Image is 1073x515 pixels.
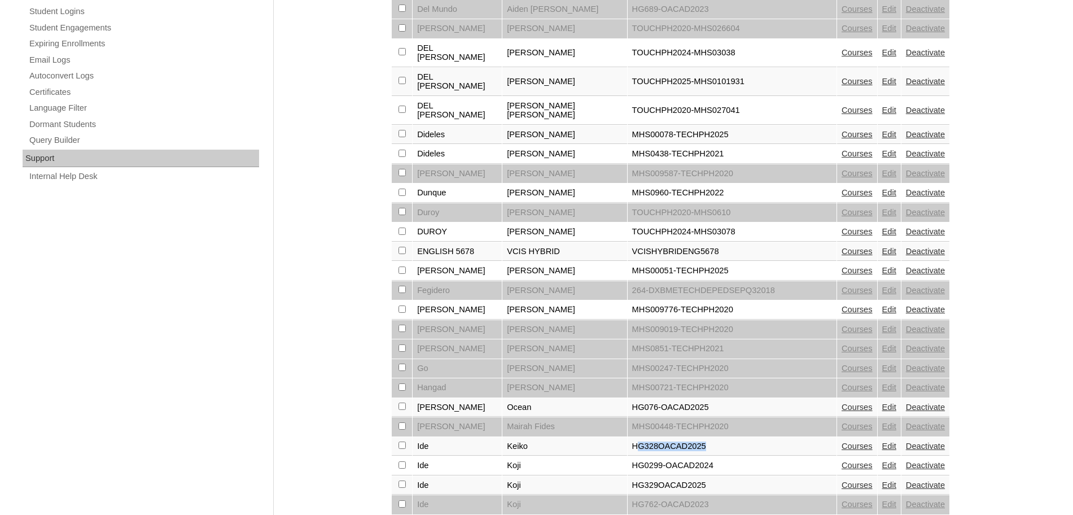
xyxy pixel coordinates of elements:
[628,398,836,417] td: HG076-OACAD2025
[882,403,896,412] a: Edit
[842,169,873,178] a: Courses
[882,149,896,158] a: Edit
[906,403,945,412] a: Deactivate
[842,481,873,490] a: Courses
[628,184,836,203] td: MHS0960-TECHPH2022
[882,77,896,86] a: Edit
[882,169,896,178] a: Edit
[628,378,836,398] td: MHS00721-TECHPH2020
[628,320,836,339] td: MHS009019-TECHPH2020
[906,344,945,353] a: Deactivate
[628,281,836,300] td: 264-DXBMETECHDEPEDSEPQ32018
[906,325,945,334] a: Deactivate
[842,305,873,314] a: Courses
[906,364,945,373] a: Deactivate
[628,437,836,456] td: HG328OACAD2025
[502,97,627,125] td: [PERSON_NAME] [PERSON_NAME]
[413,39,502,67] td: DEL [PERSON_NAME]
[842,247,873,256] a: Courses
[906,305,945,314] a: Deactivate
[502,68,627,96] td: [PERSON_NAME]
[906,500,945,509] a: Deactivate
[502,222,627,242] td: [PERSON_NAME]
[842,442,873,451] a: Courses
[906,169,945,178] a: Deactivate
[628,125,836,145] td: MHS00078-TECHPH2025
[28,53,259,67] a: Email Logs
[882,5,896,14] a: Edit
[842,383,873,392] a: Courses
[842,149,873,158] a: Courses
[842,325,873,334] a: Courses
[413,398,502,417] td: [PERSON_NAME]
[502,19,627,38] td: [PERSON_NAME]
[413,261,502,281] td: [PERSON_NAME]
[882,247,896,256] a: Edit
[413,378,502,398] td: Hangad
[882,364,896,373] a: Edit
[906,286,945,295] a: Deactivate
[628,97,836,125] td: TOUCHPH2020-MHS027041
[628,68,836,96] td: TOUCHPH2025-MHS0101931
[502,300,627,320] td: [PERSON_NAME]
[413,281,502,300] td: Fegidero
[628,456,836,475] td: HG0299-OACAD2024
[413,203,502,222] td: Duroy
[413,320,502,339] td: [PERSON_NAME]
[502,320,627,339] td: [PERSON_NAME]
[628,222,836,242] td: TOUCHPH2024-MHS03078
[906,383,945,392] a: Deactivate
[413,19,502,38] td: [PERSON_NAME]
[882,286,896,295] a: Edit
[906,130,945,139] a: Deactivate
[628,203,836,222] td: TOUCHPH2020-MHS0610
[842,286,873,295] a: Courses
[842,5,873,14] a: Courses
[502,378,627,398] td: [PERSON_NAME]
[28,117,259,132] a: Dormant Students
[628,242,836,261] td: VCISHYBRIDENG5678
[906,48,945,57] a: Deactivate
[842,188,873,197] a: Courses
[502,417,627,437] td: Mairah Fides
[882,24,896,33] a: Edit
[28,133,259,147] a: Query Builder
[502,281,627,300] td: [PERSON_NAME]
[906,247,945,256] a: Deactivate
[842,344,873,353] a: Courses
[502,39,627,67] td: [PERSON_NAME]
[882,481,896,490] a: Edit
[842,24,873,33] a: Courses
[502,125,627,145] td: [PERSON_NAME]
[502,164,627,184] td: [PERSON_NAME]
[906,5,945,14] a: Deactivate
[842,227,873,236] a: Courses
[628,261,836,281] td: MHS00051-TECHPH2025
[413,125,502,145] td: Dideles
[906,77,945,86] a: Deactivate
[906,208,945,217] a: Deactivate
[628,476,836,495] td: HG329OACAD2025
[413,97,502,125] td: DEL [PERSON_NAME]
[502,145,627,164] td: [PERSON_NAME]
[842,461,873,470] a: Courses
[413,184,502,203] td: Dunque
[28,21,259,35] a: Student Engagements
[628,495,836,514] td: HG762-OACAD2023
[502,476,627,495] td: Koji
[906,188,945,197] a: Deactivate
[882,305,896,314] a: Edit
[628,417,836,437] td: MHS00448-TECHPH2020
[842,106,873,115] a: Courses
[628,359,836,378] td: MHS00247-TECHPH2020
[628,164,836,184] td: MHS009587-TECHPH2020
[906,461,945,470] a: Deactivate
[628,145,836,164] td: MHS0438-TECHPH2021
[23,150,259,168] div: Support
[882,325,896,334] a: Edit
[28,85,259,99] a: Certificates
[628,339,836,359] td: MHS0851-TECHPH2021
[842,208,873,217] a: Courses
[413,456,502,475] td: Ide
[842,77,873,86] a: Courses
